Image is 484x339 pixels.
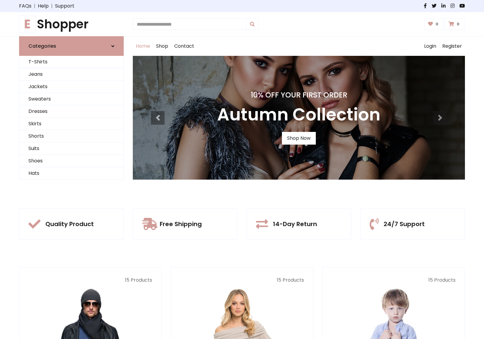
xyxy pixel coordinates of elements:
span: 0 [434,21,440,27]
h5: 14-Day Return [273,220,317,228]
a: Login [421,37,439,56]
a: Shop Now [282,132,316,145]
span: | [49,2,55,10]
h6: Categories [28,43,56,49]
a: Dresses [19,105,123,118]
span: E [19,15,36,33]
a: EShopper [19,17,124,31]
a: Shoes [19,155,123,167]
a: Contact [171,37,197,56]
a: 0 [424,18,444,30]
p: 15 Products [332,277,456,284]
a: Help [38,2,49,10]
a: Shop [153,37,171,56]
a: Home [133,37,153,56]
a: Support [55,2,74,10]
a: Jackets [19,81,123,93]
a: Jeans [19,68,123,81]
h5: Free Shipping [160,220,202,228]
a: Skirts [19,118,123,130]
a: FAQs [19,2,31,10]
a: Suits [19,142,123,155]
a: Categories [19,36,124,56]
h4: 10% Off Your First Order [217,91,381,100]
p: 15 Products [180,277,304,284]
h5: 24/7 Support [384,220,425,228]
a: Register [439,37,465,56]
a: 0 [445,18,465,30]
a: Shorts [19,130,123,142]
h3: Autumn Collection [217,104,381,125]
h5: Quality Product [45,220,94,228]
span: | [31,2,38,10]
span: 0 [455,21,461,27]
p: 15 Products [28,277,152,284]
a: T-Shirts [19,56,123,68]
a: Hats [19,167,123,180]
h1: Shopper [19,17,124,31]
a: Sweaters [19,93,123,105]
